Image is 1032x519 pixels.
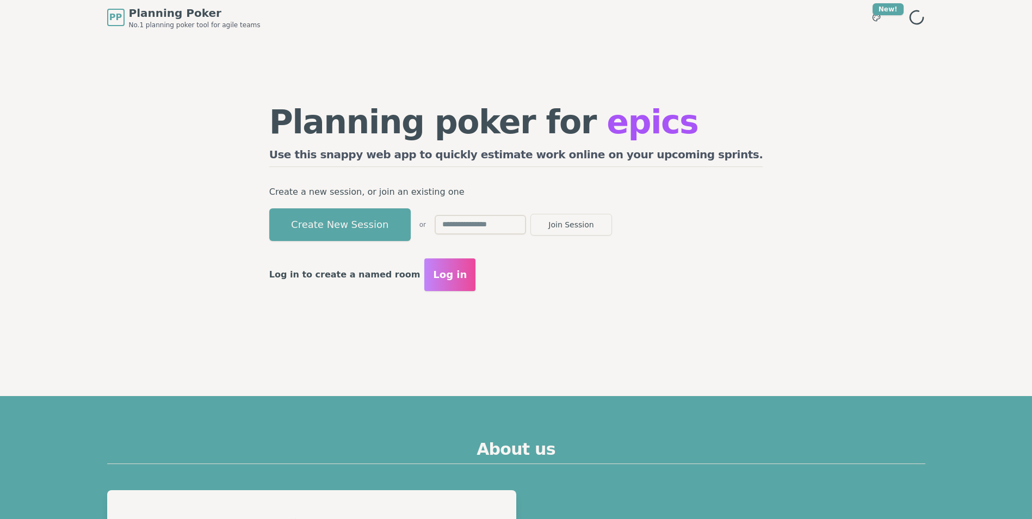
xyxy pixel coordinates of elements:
span: PP [109,11,122,24]
span: epics [607,103,698,141]
h2: About us [107,440,925,464]
a: PPPlanning PokerNo.1 planning poker tool for agile teams [107,5,261,29]
p: Create a new session, or join an existing one [269,184,763,200]
h2: Use this snappy web app to quickly estimate work online on your upcoming sprints. [269,147,763,167]
h1: Planning poker for [269,106,763,138]
span: Planning Poker [129,5,261,21]
span: or [419,220,426,229]
p: Log in to create a named room [269,267,421,282]
button: New! [867,8,886,27]
button: Join Session [530,214,612,236]
span: No.1 planning poker tool for agile teams [129,21,261,29]
div: New! [873,3,904,15]
span: Log in [433,267,467,282]
button: Log in [424,258,475,291]
button: Create New Session [269,208,411,241]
